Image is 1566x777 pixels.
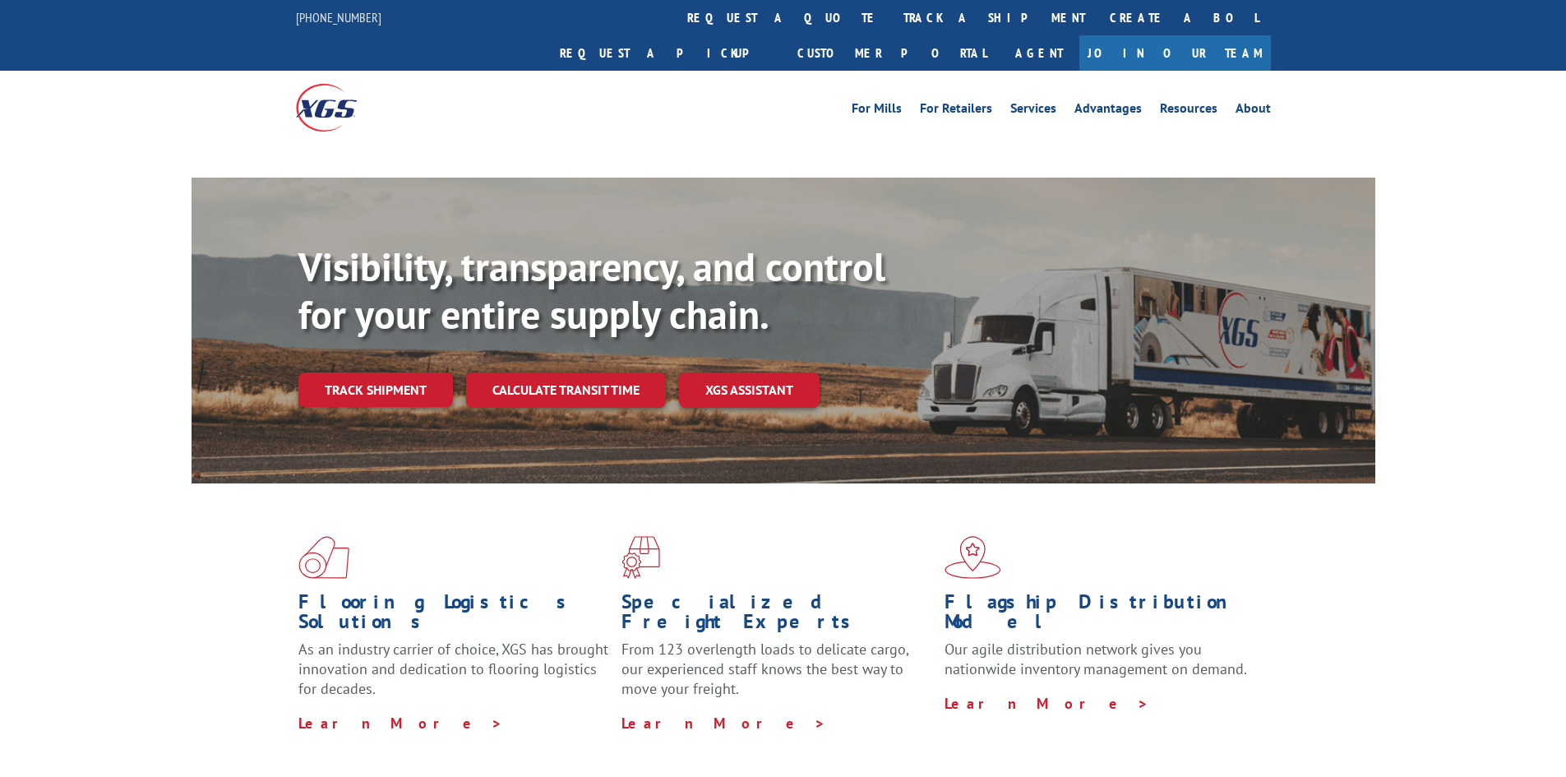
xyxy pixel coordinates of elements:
a: Advantages [1074,102,1142,120]
a: Learn More > [945,694,1149,713]
a: Join Our Team [1079,35,1271,71]
a: XGS ASSISTANT [679,372,820,408]
img: xgs-icon-total-supply-chain-intelligence-red [298,536,349,579]
a: For Retailers [920,102,992,120]
b: Visibility, transparency, and control for your entire supply chain. [298,241,885,340]
h1: Flagship Distribution Model [945,592,1255,640]
a: For Mills [852,102,902,120]
a: Request a pickup [547,35,785,71]
a: Learn More > [621,714,826,733]
a: Resources [1160,102,1217,120]
img: xgs-icon-flagship-distribution-model-red [945,536,1001,579]
a: Learn More > [298,714,503,733]
a: Customer Portal [785,35,999,71]
h1: Flooring Logistics Solutions [298,592,609,640]
p: From 123 overlength loads to delicate cargo, our experienced staff knows the best way to move you... [621,640,932,713]
a: Calculate transit time [466,372,666,408]
h1: Specialized Freight Experts [621,592,932,640]
span: Our agile distribution network gives you nationwide inventory management on demand. [945,640,1247,678]
span: As an industry carrier of choice, XGS has brought innovation and dedication to flooring logistics... [298,640,608,698]
a: Services [1010,102,1056,120]
a: Track shipment [298,372,453,407]
img: xgs-icon-focused-on-flooring-red [621,536,660,579]
a: [PHONE_NUMBER] [296,9,381,25]
a: Agent [999,35,1079,71]
a: About [1236,102,1271,120]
